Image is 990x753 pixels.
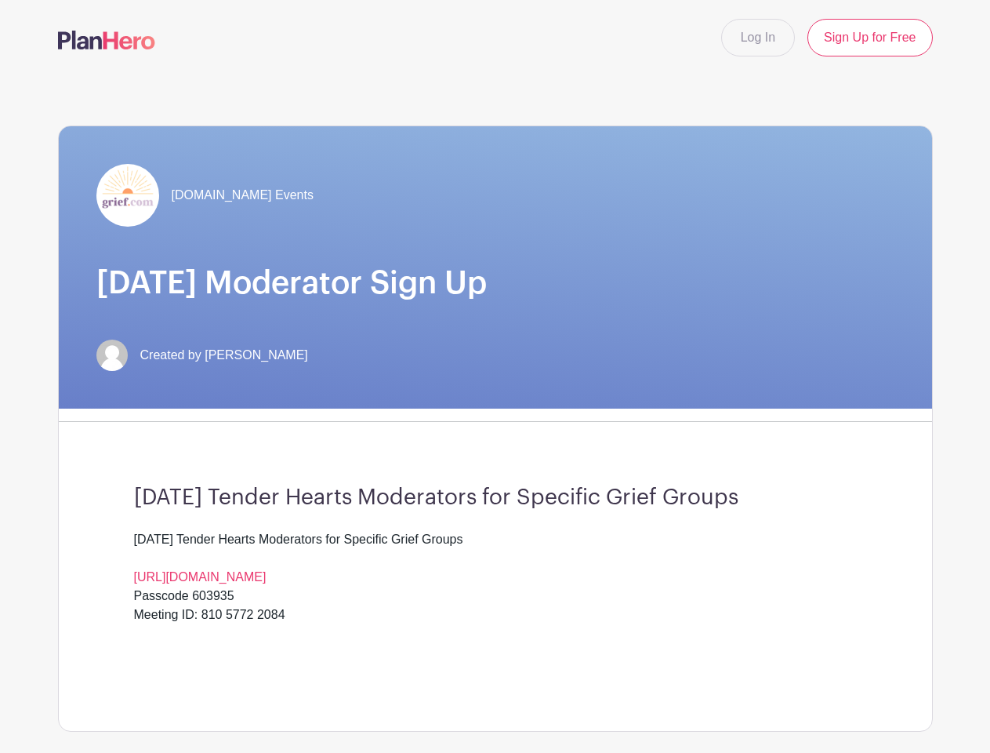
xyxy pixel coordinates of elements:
img: logo-507f7623f17ff9eddc593b1ce0a138ce2505c220e1c5a4e2b4648c50719b7d32.svg [58,31,155,49]
div: Meeting ID: 810 5772 2084 [134,606,857,643]
img: grief-logo-planhero.png [96,164,159,227]
div: [DATE] Tender Hearts Moderators for Specific Grief Groups Passcode 603935 [134,530,857,606]
img: default-ce2991bfa6775e67f084385cd625a349d9dcbb7a52a09fb2fda1e96e2d18dcdb.png [96,340,128,371]
a: Sign Up for Free [807,19,932,56]
span: [DOMAIN_NAME] Events [172,186,314,205]
a: [URL][DOMAIN_NAME] [134,570,267,584]
span: Created by [PERSON_NAME] [140,346,308,365]
h1: [DATE] Moderator Sign Up [96,264,894,302]
h3: [DATE] Tender Hearts Moderators for Specific Grief Groups [134,485,857,511]
a: Log In [721,19,795,56]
